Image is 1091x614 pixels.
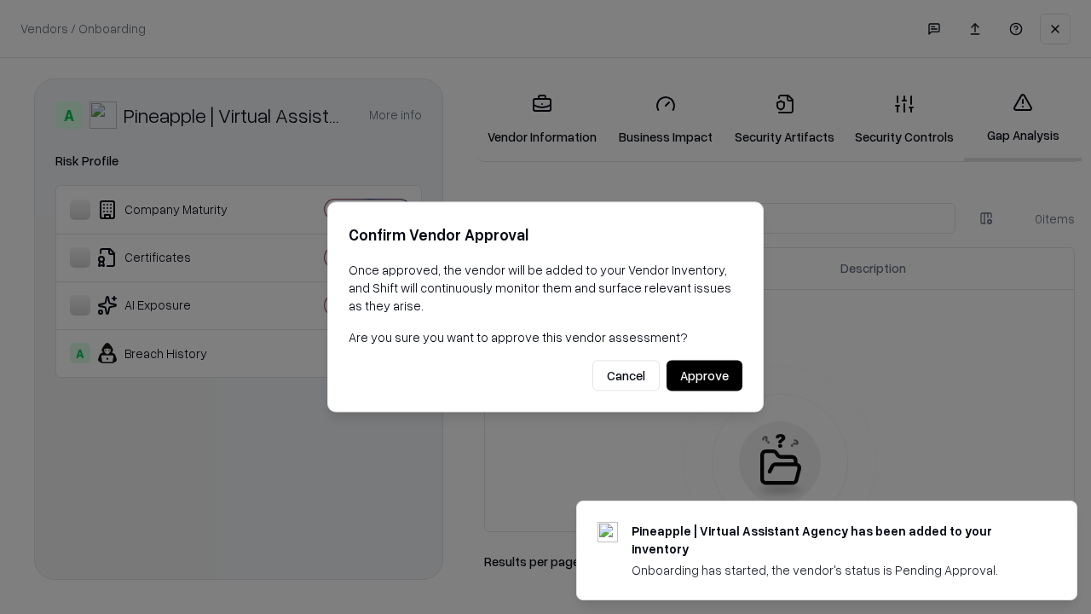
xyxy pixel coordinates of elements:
[632,561,1036,579] div: Onboarding has started, the vendor's status is Pending Approval.
[349,261,742,315] p: Once approved, the vendor will be added to your Vendor Inventory, and Shift will continuously mon...
[349,223,742,247] h2: Confirm Vendor Approval
[597,522,618,542] img: trypineapple.com
[667,361,742,391] button: Approve
[349,328,742,346] p: Are you sure you want to approve this vendor assessment?
[592,361,660,391] button: Cancel
[632,522,1036,558] div: Pineapple | Virtual Assistant Agency has been added to your inventory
